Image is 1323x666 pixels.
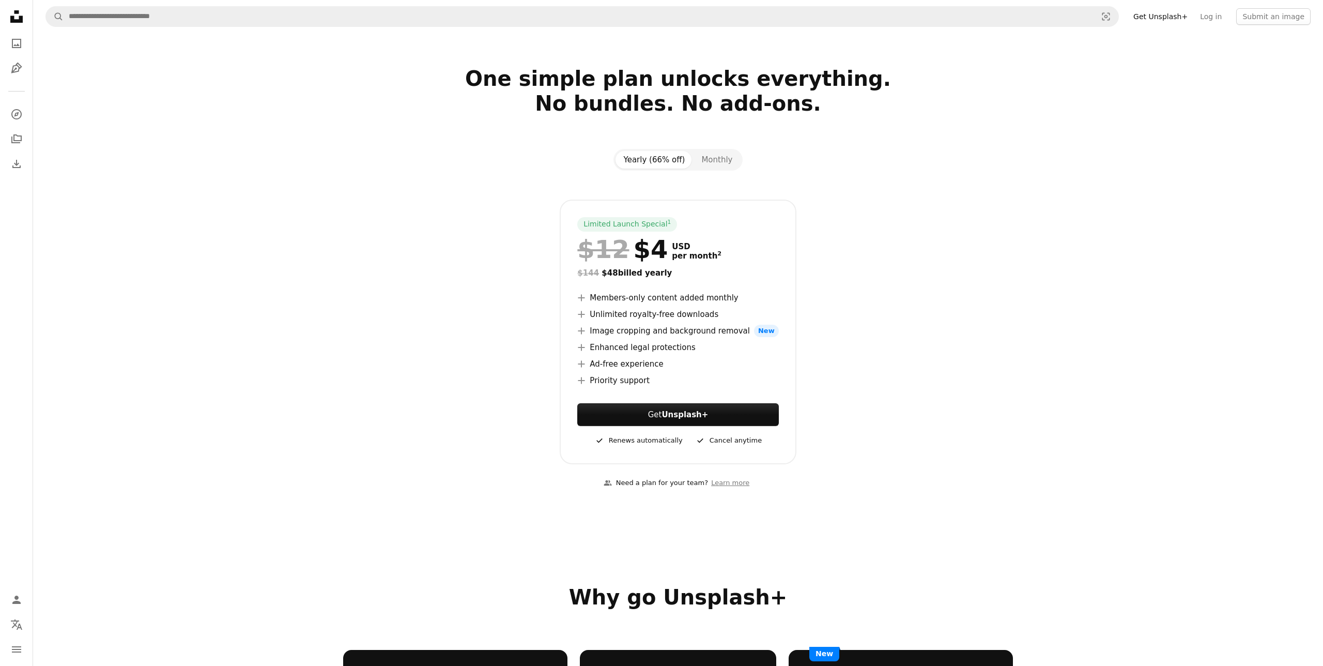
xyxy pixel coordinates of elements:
span: New [754,325,779,337]
strong: Unsplash+ [661,410,708,419]
a: Illustrations [6,58,27,79]
a: Learn more [708,475,752,492]
a: Home — Unsplash [6,6,27,29]
div: Renews automatically [594,434,683,447]
a: 1 [666,219,673,230]
h2: Why go Unsplash+ [343,585,1013,610]
form: Find visuals sitewide [45,6,1119,27]
span: USD [672,242,721,251]
a: Explore [6,104,27,125]
span: per month [672,251,721,261]
sup: 1 [668,219,671,225]
div: Cancel anytime [695,434,762,447]
div: Limited Launch Special [577,217,677,232]
span: $12 [577,236,629,263]
span: $144 [577,268,599,278]
button: Visual search [1094,7,1118,26]
li: Unlimited royalty-free downloads [577,308,778,321]
li: Members-only content added monthly [577,292,778,304]
li: Ad-free experience [577,358,778,370]
div: Need a plan for your team? [604,478,708,489]
a: Photos [6,33,27,54]
button: GetUnsplash+ [577,403,778,426]
a: 2 [715,251,724,261]
li: Priority support [577,374,778,387]
li: Enhanced legal protections [577,341,778,354]
button: Submit an image [1236,8,1311,25]
div: $4 [577,236,668,263]
a: Log in / Sign up [6,589,27,610]
a: Log in [1194,8,1228,25]
sup: 2 [717,250,721,257]
button: Language [6,614,27,635]
a: Collections [6,129,27,149]
div: $48 billed yearly [577,267,778,279]
h2: One simple plan unlocks everything. No bundles. No add-ons. [343,66,1013,141]
button: Menu [6,639,27,660]
a: Get Unsplash+ [1127,8,1194,25]
button: Search Unsplash [46,7,64,26]
button: Monthly [693,151,741,169]
li: Image cropping and background removal [577,325,778,337]
a: Download History [6,154,27,174]
button: Yearly (66% off) [616,151,694,169]
span: New [809,647,839,661]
